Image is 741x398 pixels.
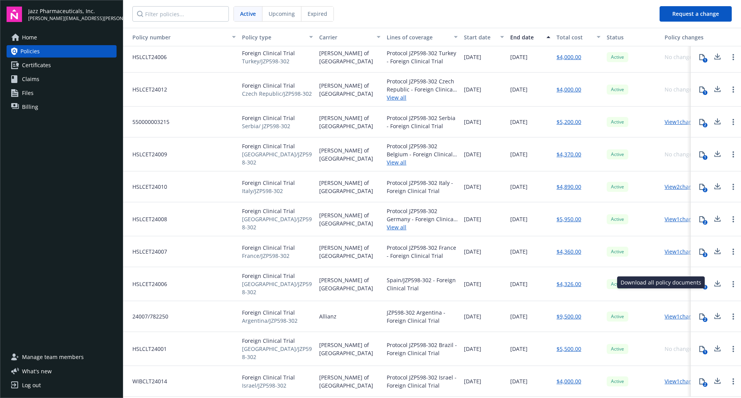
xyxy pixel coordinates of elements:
div: Protocol JZP598-302 Czech Republic - Foreign Clinical Trial [387,77,458,93]
a: View 1 changes [665,215,701,223]
span: [DATE] [510,85,528,93]
span: Active [610,281,625,288]
a: Open options [729,247,738,256]
div: Protocol JZP598-302 Belgium - Foreign Clinical Trial [387,142,458,158]
a: Open options [729,182,738,191]
div: Start date [464,33,496,41]
span: [PERSON_NAME] of [GEOGRAPHIC_DATA] [319,49,381,65]
a: Claims [7,73,117,85]
div: Log out [22,379,41,391]
span: Active [610,345,625,352]
div: 2 [703,220,707,225]
a: $5,950.00 [557,215,581,223]
div: Status [607,33,658,41]
a: View 2 changes [665,183,701,190]
span: What ' s new [22,367,52,375]
span: Foreign Clinical Trial [242,373,295,381]
div: Toggle SortBy [126,33,227,41]
div: Spain/JZP598-302 - Foreign Clinical Trial [387,276,458,292]
span: [DATE] [510,53,528,61]
a: $4,326.00 [557,280,581,288]
span: Manage team members [22,351,84,363]
span: HSLCET24012 [126,85,167,93]
span: Foreign Clinical Trial [242,114,295,122]
span: Allianz [319,312,337,320]
span: Foreign Clinical Trial [242,49,295,57]
span: Jazz Pharmaceuticals, Inc. [28,7,117,15]
div: 2 [703,123,707,127]
div: Protocol JZP598-302 Germany - Foreign Clinical Trial [387,207,458,223]
span: [DATE] [464,150,481,158]
span: [DATE] [464,53,481,61]
span: [DATE] [510,247,528,256]
span: Foreign Clinical Trial [242,337,313,345]
span: [DATE] [510,183,528,191]
a: Certificates [7,59,117,71]
a: $5,200.00 [557,118,581,126]
span: HSLCET24006 [126,280,167,288]
span: [DATE] [510,150,528,158]
span: Turkey/JZP598-302 [242,57,295,65]
button: 1 [694,147,710,162]
div: Policy changes [665,33,707,41]
span: [PERSON_NAME][EMAIL_ADDRESS][PERSON_NAME][DOMAIN_NAME] [28,15,117,22]
span: [DATE] [510,280,528,288]
span: [DATE] [464,85,481,93]
div: Protocol JZP598-302 France - Foreign Clinical Trial [387,244,458,260]
button: Request a change [660,6,732,22]
div: 2 [703,188,707,192]
button: Status [604,28,661,46]
span: [GEOGRAPHIC_DATA]/JZP598-302 [242,345,313,361]
a: View all [387,223,458,231]
div: 2 [703,382,707,387]
div: No changes [665,345,695,353]
div: Lines of coverage [387,33,449,41]
button: End date [507,28,553,46]
div: 1 [703,155,707,160]
span: Foreign Clinical Trial [242,308,298,317]
div: 2 [703,317,707,322]
span: [DATE] [464,377,481,385]
span: Files [22,87,34,99]
div: Policy number [126,33,227,41]
span: [PERSON_NAME] of [GEOGRAPHIC_DATA] [319,276,381,292]
span: [PERSON_NAME] of [GEOGRAPHIC_DATA] [319,179,381,195]
span: [DATE] [464,215,481,223]
div: End date [510,33,542,41]
span: [DATE] [464,312,481,320]
div: 1 [703,90,707,95]
a: View all [387,93,458,102]
a: Policies [7,45,117,58]
a: View 1 changes [665,248,701,255]
div: No changes [665,85,695,93]
div: Protocol JZP598-302 Brazil - Foreign Clinical Trial [387,341,458,357]
button: What's new [7,367,64,375]
button: Lines of coverage [384,28,461,46]
div: Carrier [319,33,372,41]
button: 1 [694,49,710,65]
span: [DATE] [464,280,481,288]
span: 550000003215 [126,118,169,126]
span: Expired [308,10,327,18]
div: JZP598-302 Argentina - Foreign Clinical Trial [387,308,458,325]
span: [DATE] [510,377,528,385]
a: View 1 changes [665,378,701,385]
span: [DATE] [464,118,481,126]
span: HSLCET24008 [126,215,167,223]
span: Claims [22,73,39,85]
a: $5,500.00 [557,345,581,353]
a: View all [387,158,458,166]
a: Billing [7,101,117,113]
span: [GEOGRAPHIC_DATA]/JZP598-302 [242,280,313,296]
span: Argentina/JZP598-302 [242,317,298,325]
span: [DATE] [464,183,481,191]
div: Total cost [557,33,592,41]
span: Upcoming [269,10,295,18]
span: Active [610,248,625,255]
button: Policy changes [661,28,710,46]
span: [GEOGRAPHIC_DATA]/JZP598-302 [242,150,313,166]
span: Policies [20,45,40,58]
a: Open options [729,215,738,224]
span: [DATE] [464,247,481,256]
div: 1 [703,350,707,354]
